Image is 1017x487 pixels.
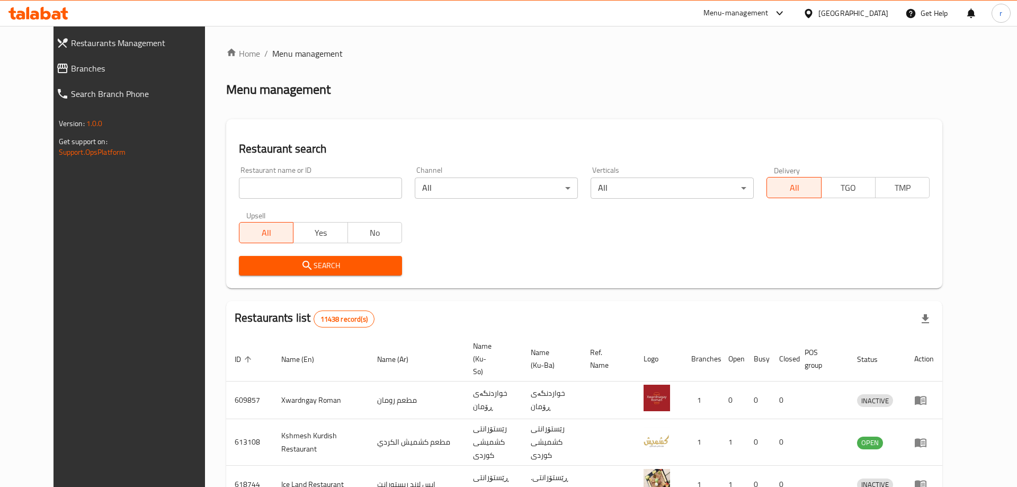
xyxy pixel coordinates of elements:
[531,346,569,371] span: Name (Ku-Ba)
[352,225,398,241] span: No
[644,385,670,411] img: Xwardngay Roman
[913,306,938,332] div: Export file
[720,382,745,419] td: 0
[247,259,394,272] span: Search
[745,337,771,382] th: Busy
[590,346,622,371] span: Ref. Name
[281,353,328,366] span: Name (En)
[914,394,934,406] div: Menu
[771,382,796,419] td: 0
[465,419,522,466] td: رێستۆرانتی کشمیشى كوردى
[818,7,888,19] div: [GEOGRAPHIC_DATA]
[369,419,465,466] td: مطعم كشميش الكردي
[857,437,883,449] span: OPEN
[71,62,215,75] span: Branches
[720,419,745,466] td: 1
[226,419,273,466] td: 613108
[914,436,934,449] div: Menu
[226,382,273,419] td: 609857
[683,419,720,466] td: 1
[415,178,578,199] div: All
[59,145,126,159] a: Support.OpsPlatform
[235,310,374,327] h2: Restaurants list
[771,180,817,196] span: All
[805,346,836,371] span: POS group
[745,382,771,419] td: 0
[774,166,800,174] label: Delivery
[745,419,771,466] td: 0
[239,178,402,199] input: Search for restaurant name or ID..
[239,141,930,157] h2: Restaurant search
[377,353,422,366] span: Name (Ar)
[880,180,925,196] span: TMP
[473,340,510,378] span: Name (Ku-So)
[369,382,465,419] td: مطعم رومان
[293,222,347,243] button: Yes
[273,382,369,419] td: Xwardngay Roman
[875,177,930,198] button: TMP
[48,56,224,81] a: Branches
[522,382,582,419] td: خواردنگەی ڕۆمان
[235,353,255,366] span: ID
[273,419,369,466] td: Kshmesh Kurdish Restaurant
[71,87,215,100] span: Search Branch Phone
[906,337,942,382] th: Action
[264,47,268,60] li: /
[720,337,745,382] th: Open
[826,180,871,196] span: TGO
[683,382,720,419] td: 1
[298,225,343,241] span: Yes
[347,222,402,243] button: No
[226,47,942,60] nav: breadcrumb
[522,419,582,466] td: رێستۆرانتی کشمیشى كوردى
[48,30,224,56] a: Restaurants Management
[821,177,876,198] button: TGO
[771,419,796,466] td: 0
[857,353,891,366] span: Status
[244,225,289,241] span: All
[314,311,374,327] div: Total records count
[635,337,683,382] th: Logo
[314,314,374,324] span: 11438 record(s)
[246,211,266,219] label: Upsell
[226,81,331,98] h2: Menu management
[239,222,293,243] button: All
[644,427,670,454] img: Kshmesh Kurdish Restaurant
[226,47,260,60] a: Home
[239,256,402,276] button: Search
[857,394,893,407] div: INACTIVE
[771,337,796,382] th: Closed
[272,47,343,60] span: Menu management
[48,81,224,107] a: Search Branch Phone
[71,37,215,49] span: Restaurants Management
[59,117,85,130] span: Version:
[1000,7,1002,19] span: r
[86,117,103,130] span: 1.0.0
[766,177,821,198] button: All
[465,382,522,419] td: خواردنگەی ڕۆمان
[683,337,720,382] th: Branches
[703,7,769,20] div: Menu-management
[857,395,893,407] span: INACTIVE
[59,135,108,148] span: Get support on:
[591,178,754,199] div: All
